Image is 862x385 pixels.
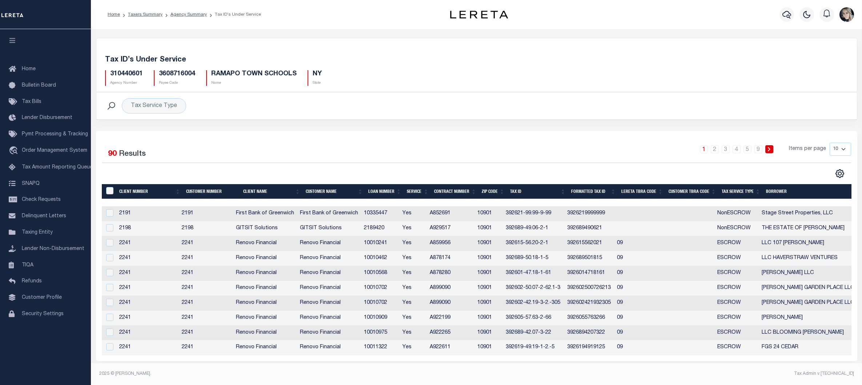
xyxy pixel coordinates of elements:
td: NonESCROW [714,206,759,221]
td: 392689490621 [564,221,614,236]
td: Renovo Financial [297,340,361,355]
p: Payee Code [159,80,195,86]
td: 10901 [474,266,503,281]
td: 2241 [179,326,233,341]
td: 09 [614,236,661,251]
th: Loan Number: activate to sort column ascending [365,184,404,199]
td: 09 [614,296,661,311]
td: 392689501815 [564,251,614,266]
td: First Bank of Greenwich [297,206,361,221]
td: THE ESTATE OF [PERSON_NAME] [759,221,857,236]
div: Tax Service Type [122,98,186,114]
td: 2241 [179,236,233,251]
td: 10901 [474,340,503,355]
h5: RAMAPO TOWN SCHOOLS [211,70,297,78]
li: Tax ID’s Under Service [207,11,261,18]
td: 09 [614,326,661,341]
span: TIQA [22,262,33,267]
td: A852691 [427,206,474,221]
td: Renovo Financial [233,236,297,251]
td: Yes [400,221,427,236]
td: 3926194919125 [564,340,614,355]
span: Check Requests [22,197,61,202]
td: Renovo Financial [297,236,361,251]
td: ESCROW [714,251,759,266]
td: ESCROW [714,311,759,326]
span: Lender Disbursement [22,115,72,120]
a: 5 [743,145,751,153]
td: LLC HAVERSTRAW VENTURES [759,251,857,266]
span: SNAPQ [22,181,40,186]
td: Renovo Financial [233,326,297,341]
td: Renovo Financial [233,266,297,281]
a: 1 [700,145,708,153]
span: Tax Amount Reporting Queue [22,165,93,170]
th: Customer Number [183,184,240,199]
td: ESCROW [714,296,759,311]
td: FGS 24 CEDAR [759,340,857,355]
td: Renovo Financial [297,296,361,311]
td: A929517 [427,221,474,236]
td: A899090 [427,281,474,296]
td: A899090 [427,296,474,311]
span: Refunds [22,279,42,284]
td: 392602-50.07-2-62.1-3 [503,281,564,296]
span: Delinquent Letters [22,214,66,219]
td: 2241 [116,296,179,311]
td: 2241 [116,251,179,266]
a: 2 [711,145,719,153]
h5: 310440601 [110,70,143,78]
p: Name [211,80,297,86]
th: Tax Service Type: activate to sort column ascending [719,184,763,199]
td: 2241 [116,281,179,296]
td: 392621-99.99-9-99 [503,206,564,221]
span: Pymt Processing & Tracking [22,132,88,137]
th: LERETA TBRA Code: activate to sort column ascending [618,184,666,199]
td: 09 [614,251,661,266]
img: logo-dark.svg [450,11,508,19]
th: Borrower: activate to sort column ascending [763,184,859,199]
td: 10010975 [361,326,400,341]
td: ESCROW [714,236,759,251]
th: Customer TBRA Code: activate to sort column ascending [666,184,719,199]
td: 392602421932305 [564,296,614,311]
span: Home [22,67,36,72]
td: [PERSON_NAME] LLC [759,266,857,281]
td: NonESCROW [714,221,759,236]
td: 2191 [116,206,179,221]
td: Yes [400,296,427,311]
td: Yes [400,281,427,296]
th: Client Name: activate to sort column ascending [240,184,303,199]
td: Yes [400,326,427,341]
th: Client Number: activate to sort column ascending [116,184,183,199]
a: Taxers Summary [128,12,163,17]
td: 2189420 [361,221,400,236]
td: 10010568 [361,266,400,281]
td: 2241 [179,281,233,296]
td: 392605-57.63-2-66 [503,311,564,326]
th: Customer Name: activate to sort column ascending [303,184,365,199]
td: 10901 [474,296,503,311]
th: &nbsp; [102,184,117,199]
label: Results [119,148,146,160]
td: 392689-49.06-2-1 [503,221,564,236]
div: Tax Admin v.[TECHNICAL_ID] [482,370,854,377]
td: 2241 [116,311,179,326]
td: A878280 [427,266,474,281]
div: 2025 © [PERSON_NAME]. [94,370,477,377]
td: Renovo Financial [233,281,297,296]
td: 10335447 [361,206,400,221]
a: 9 [754,145,762,153]
td: 10011322 [361,340,400,355]
td: ESCROW [714,326,759,341]
td: Renovo Financial [297,266,361,281]
th: Formatted Tax ID: activate to sort column ascending [568,184,618,199]
p: Agency Number [110,80,143,86]
td: Renovo Financial [297,311,361,326]
td: 2241 [116,326,179,341]
h5: 3608716004 [159,70,195,78]
td: GITSIT Solutions [233,221,297,236]
td: Renovo Financial [297,251,361,266]
td: A922265 [427,326,474,341]
td: 392601-47.18-1-61 [503,266,564,281]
